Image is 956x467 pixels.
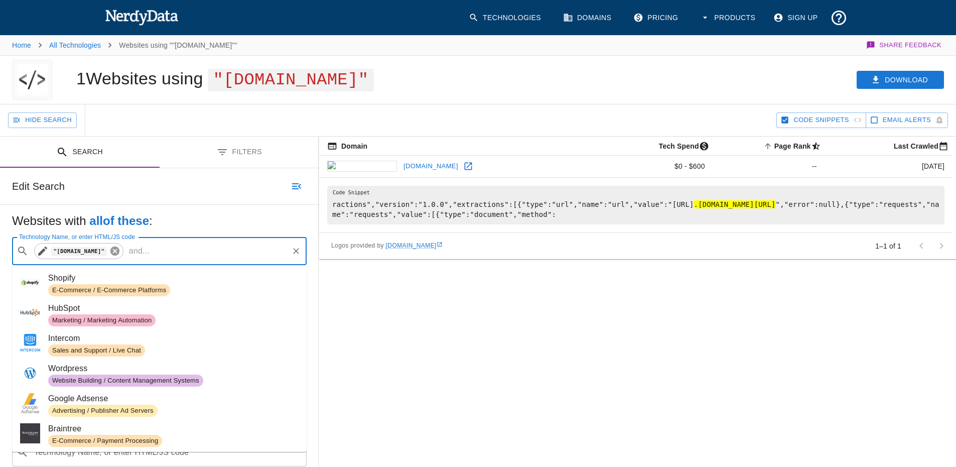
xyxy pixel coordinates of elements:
button: Sign up to track newly added websites and receive email alerts. [866,112,948,128]
a: [DOMAIN_NAME] [401,159,461,174]
span: Hide Code Snippets [793,114,849,126]
img: dtalk.org icon [327,161,397,172]
button: Hide Search [8,112,77,128]
span: Braintree [48,423,299,435]
div: "[DOMAIN_NAME]" [34,243,123,259]
a: Open dtalk.org in new window [461,159,476,174]
button: Products [694,5,763,31]
span: Advertising / Publisher Ad Servers [48,406,158,416]
span: The registered domain name (i.e. "nerdydata.com"). [327,140,367,152]
a: All Technologies [49,41,101,49]
code: "[DOMAIN_NAME]" [51,247,107,256]
p: Websites using ""[DOMAIN_NAME]"" [119,40,237,50]
img: f48d9932-2638-426a-9ca8-d84a6b78fd6e.jpg [20,333,40,353]
a: [DOMAIN_NAME] [386,242,443,249]
span: Sales and Support / Live Chat [48,346,145,356]
h4: 1 Websites using [76,69,208,88]
img: ""dtalk.org"" logo [17,60,48,100]
img: d513e568-ad32-44b5-b0c8-1b7d3fbe88a6.jpg [20,273,40,293]
td: [DATE] [825,156,952,178]
span: Google Adsense [48,393,299,405]
span: E-Commerce / Payment Processing [48,436,162,446]
span: E-Commerce / E-Commerce Platforms [48,286,170,295]
img: ef5f765a-9d26-4f73-88f5-b02c862a9a40.jpg [20,423,40,443]
img: NerdyData.com [105,7,179,27]
span: A page popularity ranking based on a domain's backlinks. Smaller numbers signal more popular doma... [761,140,825,152]
span: Intercom [48,332,299,344]
hl: .[DOMAIN_NAME][URL] [694,200,776,208]
a: Home [12,41,31,49]
span: Shopify [48,272,299,284]
td: $0 - $600 [594,156,713,178]
button: Clear [289,244,303,258]
img: a9e5c921-6753-4dd5-bbf1-d3e781a53414.jpg [20,303,40,323]
pre: ractions","version":"1.0.0","extractions":[{"type":"url","name":"url","value":"[URL] ","error":nu... [327,186,944,224]
label: Technology Name, or enter HTML/JS code [19,232,135,241]
button: Filters [160,137,319,168]
span: HubSpot [48,302,299,314]
button: Hide Code Snippets [776,112,866,128]
h6: Edit Search [12,178,65,194]
img: 795bae79-af8a-43e9-8f76-c7d62378d388.jpg [20,393,40,413]
span: The estimated minimum and maximum annual tech spend each webpage has, based on the free, freemium... [646,140,713,152]
button: Share Feedback [865,35,944,55]
img: a5e99983-4836-42b0-9869-162d78db7524.jpg [20,363,40,383]
p: and ... [125,245,154,257]
span: Most recent date this website was successfully crawled [881,140,952,152]
button: Download [857,71,944,89]
a: Technologies [463,5,549,31]
h5: Websites with : [12,213,307,229]
a: Pricing [627,5,686,31]
button: Support and Documentation [826,5,852,31]
span: "[DOMAIN_NAME]" [208,69,373,91]
b: all of these [89,214,149,227]
a: Domains [557,5,619,31]
nav: breadcrumb [12,35,237,55]
p: 1–1 of 1 [875,241,901,251]
td: -- [713,156,825,178]
a: Sign Up [767,5,826,31]
span: Marketing / Marketing Automation [48,316,156,325]
span: Sign up to track newly added websites and receive email alerts. [883,114,931,126]
span: Wordpress [48,363,299,375]
span: Logos provided by [331,241,443,251]
span: Website Building / Content Management Systems [48,376,203,386]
